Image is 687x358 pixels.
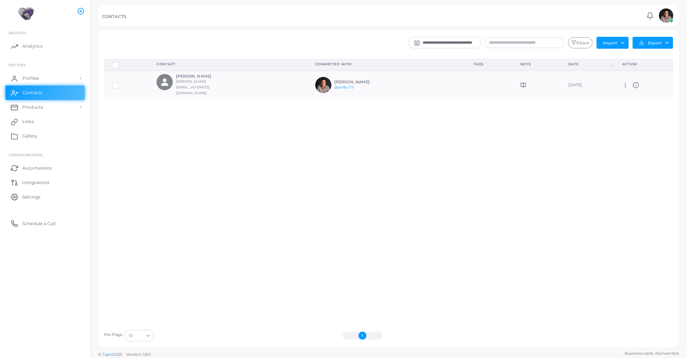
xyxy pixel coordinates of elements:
span: Settings [22,194,40,200]
div: Note [520,62,552,67]
div: [DATE] [568,82,606,88]
a: Integrations [5,175,85,189]
span: © [98,352,151,358]
a: Contacts [5,86,85,100]
h6: [PERSON_NAME] [176,74,229,79]
span: ENTITIES [9,63,26,67]
button: Go to page 1 [358,332,366,340]
span: Analytics [22,43,43,49]
a: Tapni [102,352,113,357]
span: 10 [129,332,133,340]
a: Links [5,114,85,129]
ul: Pagination [155,332,569,340]
th: Row-selection [104,59,149,71]
div: Date [568,62,609,67]
small: [PERSON_NAME][EMAIL_ADDRESS][DOMAIN_NAME] [176,79,210,95]
span: Gallery [22,133,38,139]
span: Schedule a Call [22,221,56,227]
span: Version: 1.8.0 [126,352,151,357]
label: Per Page [104,332,123,338]
span: Business cards. Reinvented. [625,350,679,357]
span: Contacts [22,89,43,96]
span: Profiles [22,75,39,82]
div: Tags [474,62,505,67]
div: Connected With [315,62,458,67]
a: Settings [5,189,85,204]
span: 2025 [113,352,122,358]
span: Products [22,104,43,110]
a: avatar [657,8,675,23]
span: Integrations [22,179,49,186]
button: Filters [568,37,593,49]
button: Import [596,37,629,48]
span: INSIGHTS [9,31,26,35]
a: @ytn8yc72 [334,85,353,89]
a: Profiles [5,71,85,86]
span: Configurations [9,153,43,157]
a: Schedule a Call [5,216,85,231]
div: Contact [157,62,299,67]
input: Search for option [133,332,144,340]
h6: [PERSON_NAME] [334,80,387,84]
button: Export [633,37,673,49]
img: avatar [659,8,673,23]
div: Search for option [125,330,154,341]
a: Gallery [5,129,85,143]
img: logo [6,7,47,20]
a: Analytics [5,39,85,53]
h5: CONTACTS [102,14,126,19]
a: Products [5,100,85,114]
svg: person fill [160,77,169,87]
span: Links [22,118,34,125]
div: action [622,62,665,67]
img: avatar [315,77,331,93]
a: Automations [5,161,85,175]
span: Automations [22,165,52,171]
